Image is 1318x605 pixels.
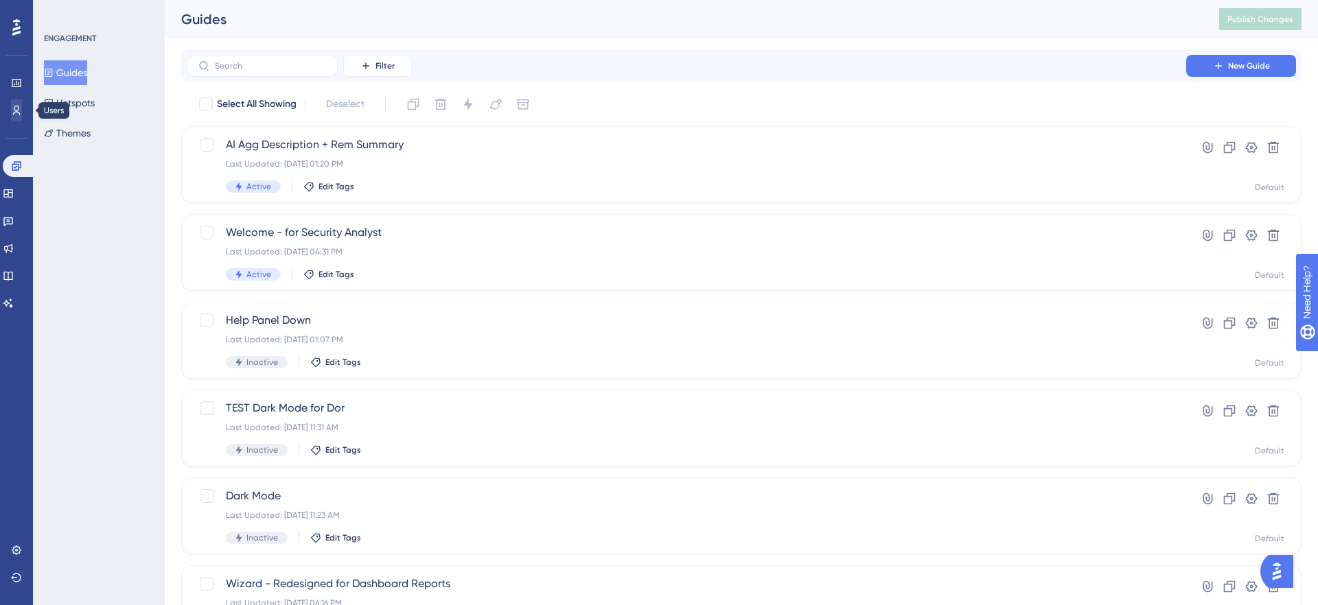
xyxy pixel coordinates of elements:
[314,92,377,117] button: Deselect
[226,137,1147,153] span: AI Agg Description + Rem Summary
[1255,357,1284,368] div: Default
[1260,551,1302,592] iframe: UserGuiding AI Assistant Launcher
[44,91,95,115] button: Hotspots
[246,444,278,455] span: Inactive
[246,357,278,368] span: Inactive
[226,400,1147,416] span: TEST Dark Mode for Dor
[310,444,361,455] button: Edit Tags
[226,422,1147,433] div: Last Updated: [DATE] 11:31 AM
[325,357,361,368] span: Edit Tags
[215,61,326,71] input: Search
[246,532,278,543] span: Inactive
[32,3,86,20] span: Need Help?
[325,444,361,455] span: Edit Tags
[246,269,271,280] span: Active
[246,181,271,192] span: Active
[343,55,412,77] button: Filter
[319,181,354,192] span: Edit Tags
[375,60,395,71] span: Filter
[226,312,1147,329] span: Help Panel Down
[1255,270,1284,281] div: Default
[326,96,365,112] span: Deselect
[310,357,361,368] button: Edit Tags
[325,532,361,543] span: Edit Tags
[1228,60,1270,71] span: New Guide
[44,121,91,145] button: Themes
[1227,14,1293,25] span: Publish Changes
[303,181,354,192] button: Edit Tags
[319,269,354,280] span: Edit Tags
[44,33,96,44] div: ENGAGEMENT
[310,532,361,543] button: Edit Tags
[1219,8,1302,30] button: Publish Changes
[226,510,1147,521] div: Last Updated: [DATE] 11:23 AM
[217,96,297,112] span: Select All Showing
[1255,445,1284,456] div: Default
[44,60,87,85] button: Guides
[1255,182,1284,193] div: Default
[181,10,1185,29] div: Guides
[303,269,354,280] button: Edit Tags
[226,246,1147,257] div: Last Updated: [DATE] 04:31 PM
[1255,533,1284,544] div: Default
[226,158,1147,169] div: Last Updated: [DATE] 01:20 PM
[226,576,1147,592] span: Wizard - Redesigned for Dashboard Reports
[226,334,1147,345] div: Last Updated: [DATE] 01:07 PM
[226,488,1147,504] span: Dark Mode
[226,224,1147,241] span: Welcome - for Security Analyst
[1186,55,1296,77] button: New Guide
